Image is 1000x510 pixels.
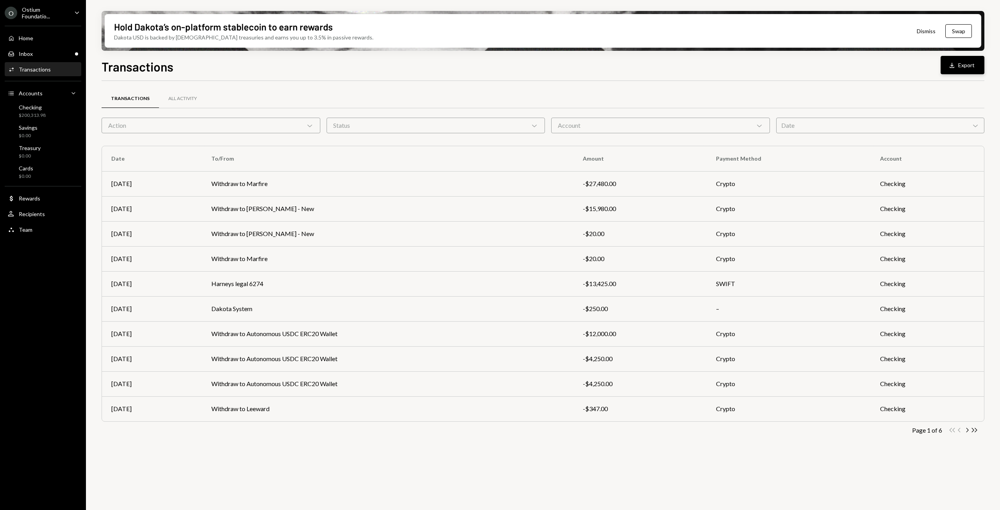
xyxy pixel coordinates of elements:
[707,146,871,171] th: Payment Method
[111,304,193,313] div: [DATE]
[202,196,573,221] td: Withdraw to [PERSON_NAME] - New
[111,229,193,238] div: [DATE]
[5,122,81,141] a: Savings$0.00
[202,371,573,396] td: Withdraw to Autonomous USDC ERC20 Wallet
[202,321,573,346] td: Withdraw to Autonomous USDC ERC20 Wallet
[583,229,697,238] div: -$20.00
[583,204,697,213] div: -$15,980.00
[583,254,697,263] div: -$20.00
[5,31,81,45] a: Home
[19,132,37,139] div: $0.00
[871,371,984,396] td: Checking
[871,296,984,321] td: Checking
[111,204,193,213] div: [DATE]
[776,118,985,133] div: Date
[22,6,68,20] div: Ostium Foundatio...
[583,354,697,363] div: -$4,250.00
[912,426,942,434] div: Page 1 of 6
[19,124,37,131] div: Savings
[583,279,697,288] div: -$13,425.00
[945,24,972,38] button: Swap
[202,271,573,296] td: Harneys legal 6274
[19,104,46,111] div: Checking
[19,211,45,217] div: Recipients
[707,396,871,421] td: Crypto
[202,346,573,371] td: Withdraw to Autonomous USDC ERC20 Wallet
[111,329,193,338] div: [DATE]
[583,379,697,388] div: -$4,250.00
[202,296,573,321] td: Dakota System
[5,86,81,100] a: Accounts
[707,271,871,296] td: SWIFT
[111,179,193,188] div: [DATE]
[114,20,333,33] div: Hold Dakota’s on-platform stablecoin to earn rewards
[583,404,697,413] div: -$347.00
[707,371,871,396] td: Crypto
[202,246,573,271] td: Withdraw to Marfire
[5,191,81,205] a: Rewards
[202,396,573,421] td: Withdraw to Leeward
[19,173,33,180] div: $0.00
[111,279,193,288] div: [DATE]
[583,329,697,338] div: -$12,000.00
[707,346,871,371] td: Crypto
[707,321,871,346] td: Crypto
[168,95,197,102] div: All Activity
[327,118,545,133] div: Status
[19,90,43,97] div: Accounts
[871,146,984,171] th: Account
[5,142,81,161] a: Treasury$0.00
[5,102,81,120] a: Checking$200,313.98
[5,7,17,19] div: O
[19,153,41,159] div: $0.00
[111,404,193,413] div: [DATE]
[159,89,206,109] a: All Activity
[19,35,33,41] div: Home
[551,118,770,133] div: Account
[941,56,984,74] button: Export
[19,112,46,119] div: $200,313.98
[19,145,41,151] div: Treasury
[19,226,32,233] div: Team
[202,171,573,196] td: Withdraw to Marfire
[871,246,984,271] td: Checking
[871,346,984,371] td: Checking
[871,321,984,346] td: Checking
[871,171,984,196] td: Checking
[102,146,202,171] th: Date
[871,396,984,421] td: Checking
[707,246,871,271] td: Crypto
[19,165,33,172] div: Cards
[5,207,81,221] a: Recipients
[5,47,81,61] a: Inbox
[102,89,159,109] a: Transactions
[871,196,984,221] td: Checking
[114,33,373,41] div: Dakota USD is backed by [DEMOGRAPHIC_DATA] treasuries and earns you up to 3.5% in passive rewards.
[111,95,150,102] div: Transactions
[907,22,945,40] button: Dismiss
[111,354,193,363] div: [DATE]
[5,222,81,236] a: Team
[707,296,871,321] td: –
[707,171,871,196] td: Crypto
[19,50,33,57] div: Inbox
[102,118,320,133] div: Action
[583,304,697,313] div: -$250.00
[573,146,707,171] th: Amount
[871,221,984,246] td: Checking
[707,196,871,221] td: Crypto
[102,59,173,74] h1: Transactions
[111,254,193,263] div: [DATE]
[5,163,81,181] a: Cards$0.00
[583,179,697,188] div: -$27,480.00
[5,62,81,76] a: Transactions
[707,221,871,246] td: Crypto
[19,66,51,73] div: Transactions
[871,271,984,296] td: Checking
[202,221,573,246] td: Withdraw to [PERSON_NAME] - New
[202,146,573,171] th: To/From
[19,195,40,202] div: Rewards
[111,379,193,388] div: [DATE]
